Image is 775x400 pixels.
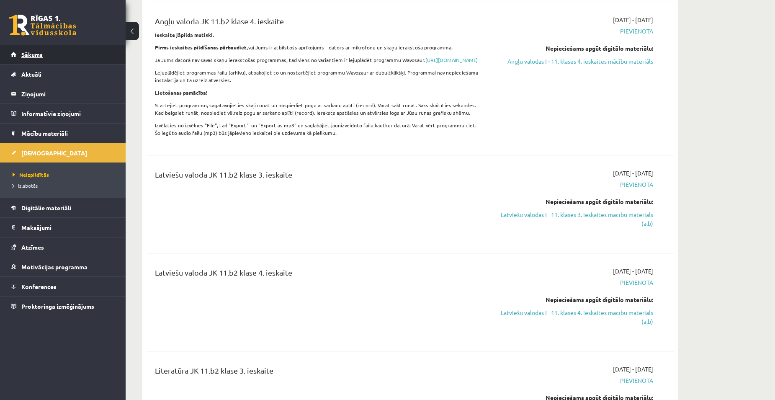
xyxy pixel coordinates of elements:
span: Mācību materiāli [21,129,68,137]
strong: Lietošanas pamācība! [155,89,208,96]
span: Konferences [21,283,57,290]
a: Latviešu valodas I - 11. klases 4. ieskaites mācību materiāls (a,b) [495,308,653,326]
div: Angļu valoda JK 11.b2 klase 4. ieskaite [155,15,483,31]
span: [DATE] - [DATE] [613,267,653,276]
span: Pievienota [495,180,653,189]
span: Motivācijas programma [21,263,88,271]
span: [DATE] - [DATE] [613,365,653,374]
span: Pievienota [495,27,653,36]
span: Pievienota [495,278,653,287]
a: Mācību materiāli [11,124,115,143]
a: Sākums [11,45,115,64]
div: Latviešu valoda JK 11.b2 klase 4. ieskaite [155,267,483,282]
a: Izlabotās [13,182,117,189]
span: Atzīmes [21,243,44,251]
span: Izlabotās [13,182,38,189]
legend: Ziņojumi [21,84,115,103]
p: Startējiet programmu, sagatavojieties skaļi runāt un nospiediet pogu ar sarkanu aplīti (record). ... [155,101,483,116]
span: Digitālie materiāli [21,204,71,212]
strong: Ieskaite jāpilda mutiski. [155,31,214,38]
div: Latviešu valoda JK 11.b2 klase 3. ieskaite [155,169,483,184]
p: Izvēlaties no izvēlnes "File", tad "Export" un "Export as mp3" un saglabājiet jaunizveidoto failu... [155,121,483,137]
strong: Pirms ieskaites pildīšanas pārbaudiet, [155,44,248,51]
div: Literatūra JK 11.b2 klase 3. ieskaite [155,365,483,380]
span: Pievienota [495,376,653,385]
span: Neizpildītās [13,171,49,178]
a: Motivācijas programma [11,257,115,276]
a: Aktuāli [11,65,115,84]
span: Aktuāli [21,70,41,78]
a: Atzīmes [11,237,115,257]
a: Angļu valodas I - 11. klases 4. ieskaites mācību materiāls [495,57,653,66]
a: Ziņojumi [11,84,115,103]
div: Nepieciešams apgūt digitālo materiālu: [495,44,653,53]
span: [DATE] - [DATE] [613,169,653,178]
a: Rīgas 1. Tālmācības vidusskola [9,15,76,36]
a: [DEMOGRAPHIC_DATA] [11,143,115,163]
span: Sākums [21,51,43,58]
legend: Informatīvie ziņojumi [21,104,115,123]
span: Proktoringa izmēģinājums [21,302,94,310]
span: [DATE] - [DATE] [613,15,653,24]
a: [URL][DOMAIN_NAME] [425,57,478,63]
p: vai Jums ir atbilstošs aprīkojums - dators ar mikrofonu un skaņu ierakstoša programma. [155,44,483,51]
legend: Maksājumi [21,218,115,237]
p: Lejuplādējiet programmas failu (arhīvu), atpakojiet to un nostartējiet programmu Wavozaur ar dubu... [155,69,483,84]
a: Latviešu valodas I - 11. klases 3. ieskaites mācību materiāls (a,b) [495,210,653,228]
span: [DEMOGRAPHIC_DATA] [21,149,87,157]
p: Ja Jums datorā nav savas skaņu ierakstošas programmas, tad viens no variantiem ir lejuplādēt prog... [155,56,483,64]
a: Proktoringa izmēģinājums [11,297,115,316]
div: Nepieciešams apgūt digitālo materiālu: [495,295,653,304]
a: Maksājumi [11,218,115,237]
a: Neizpildītās [13,171,117,178]
a: Informatīvie ziņojumi [11,104,115,123]
a: Konferences [11,277,115,296]
div: Nepieciešams apgūt digitālo materiālu: [495,197,653,206]
a: Digitālie materiāli [11,198,115,217]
